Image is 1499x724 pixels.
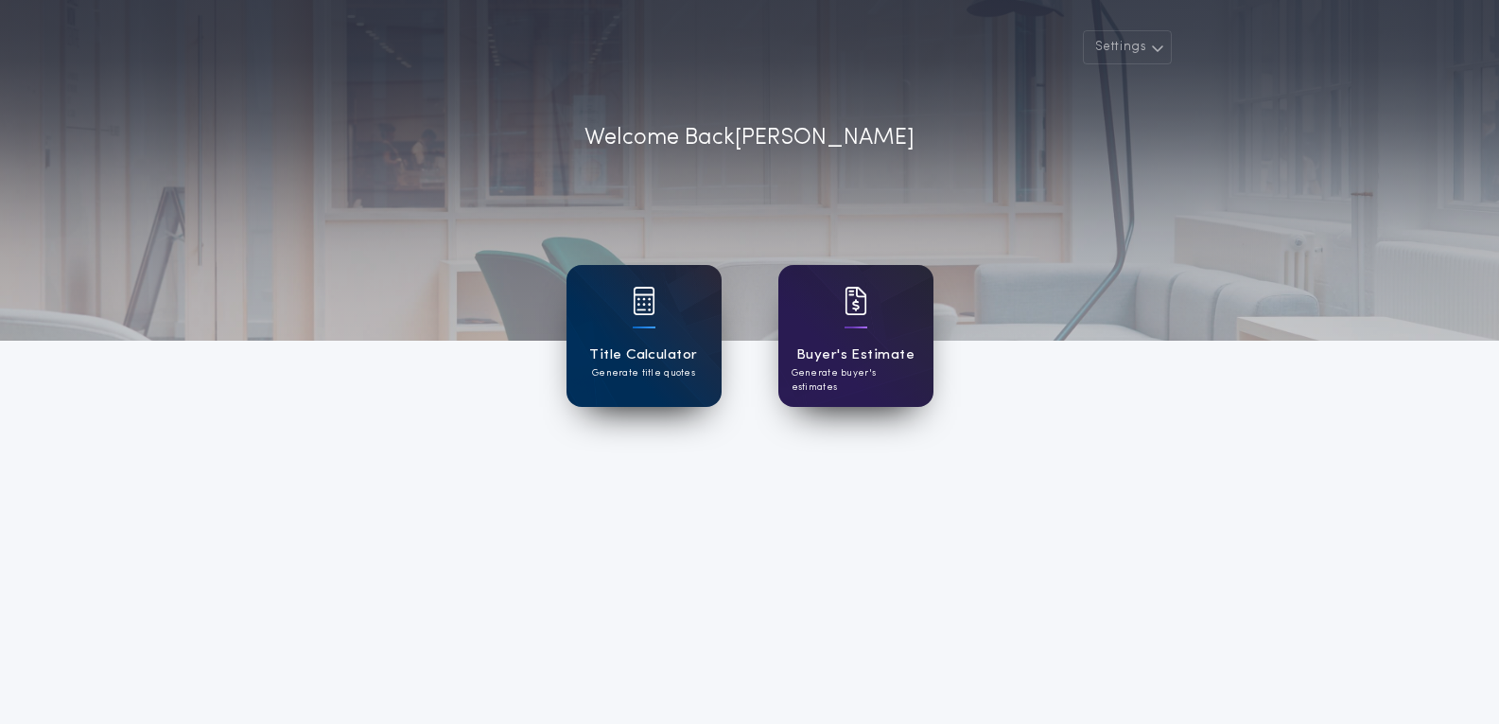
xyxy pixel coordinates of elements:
[845,287,867,315] img: card icon
[566,265,722,407] a: card iconTitle CalculatorGenerate title quotes
[589,344,697,366] h1: Title Calculator
[584,121,915,155] p: Welcome Back [PERSON_NAME]
[1083,30,1172,64] button: Settings
[633,287,655,315] img: card icon
[796,344,915,366] h1: Buyer's Estimate
[778,265,933,407] a: card iconBuyer's EstimateGenerate buyer's estimates
[792,366,920,395] p: Generate buyer's estimates
[592,366,695,380] p: Generate title quotes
